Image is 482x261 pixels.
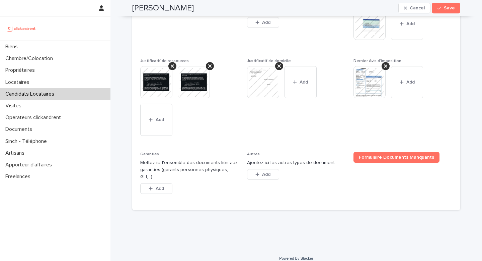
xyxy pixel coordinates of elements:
button: Add [140,183,172,194]
button: Add [247,169,279,180]
p: Ajoutez ici les autres types de document [247,159,346,166]
span: Justificatif de domicile [247,59,291,63]
span: Add [262,172,270,177]
button: Add [140,104,172,136]
p: Freelances [3,173,36,180]
a: Formulaire Documents Manquants [353,152,439,163]
p: Sinch - Téléphone [3,138,52,145]
p: Artisans [3,150,30,156]
p: Visites [3,103,27,109]
button: Save [432,3,460,13]
h2: [PERSON_NAME] [132,3,194,13]
button: Add [285,66,317,98]
button: Add [391,8,423,40]
a: Powered By Stacker [279,256,313,260]
span: Autres [247,152,260,156]
span: Add [156,186,164,191]
p: Mettez ici l'ensemble des documents liés aux garanties (garants personnes physiques, GLI,...) [140,159,239,180]
span: Dernier Avis d'imposition [353,59,401,63]
span: Garanties [140,152,159,156]
p: Candidats Locataires [3,91,60,97]
span: Cancel [410,6,425,10]
p: Chambre/Colocation [3,55,58,62]
button: Add [247,17,279,28]
span: Add [406,80,415,85]
button: Cancel [398,3,430,13]
p: Biens [3,44,23,50]
span: Formulaire Documents Manquants [359,155,434,160]
p: Apporteur d'affaires [3,162,57,168]
span: Add [300,80,308,85]
button: Add [391,66,423,98]
span: Save [444,6,455,10]
p: Propriétaires [3,67,40,73]
img: UCB0brd3T0yccxBKYDjQ [5,22,38,35]
p: Locataires [3,79,35,86]
p: Documents [3,126,37,133]
p: Operateurs clickandrent [3,114,66,121]
span: Justificatif de ressources [140,59,189,63]
span: Add [406,21,415,26]
span: Add [156,117,164,122]
span: Add [262,20,270,25]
